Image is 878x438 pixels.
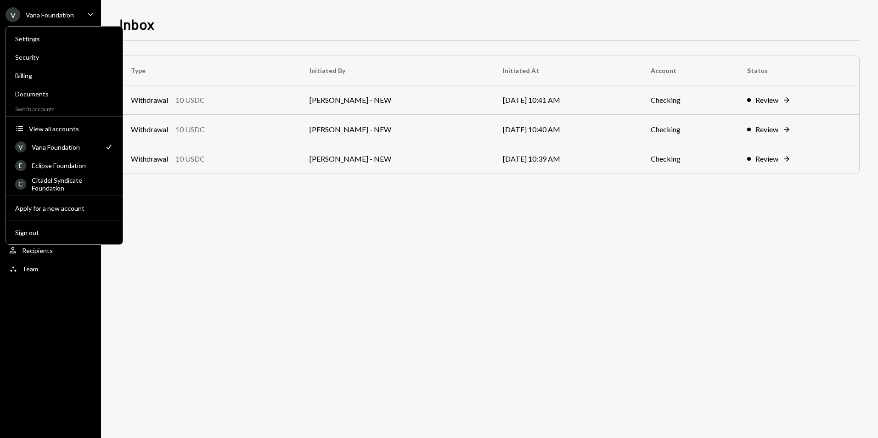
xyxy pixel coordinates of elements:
div: Switch accounts [6,104,123,112]
a: Settings [10,30,119,47]
td: [PERSON_NAME] - NEW [298,115,492,144]
div: E [15,160,26,171]
div: View all accounts [29,125,113,133]
div: C [15,179,26,190]
button: View all accounts [10,121,119,137]
div: Apply for a new account [15,204,113,212]
div: Review [755,95,778,106]
a: CCitadel Syndicate Foundation [10,175,119,192]
th: Status [736,56,859,85]
div: V [15,141,26,152]
a: EEclipse Foundation [10,157,119,174]
button: Sign out [10,225,119,241]
a: Recipients [6,242,96,258]
div: Citadel Syndicate Foundation [32,176,113,192]
button: Apply for a new account [10,200,119,217]
div: Vana Foundation [32,143,99,151]
div: Withdrawal [131,124,168,135]
div: Security [15,53,113,61]
div: Sign out [15,229,113,236]
div: 10 USDC [175,124,205,135]
a: Security [10,49,119,65]
div: Withdrawal [131,153,168,164]
td: [PERSON_NAME] - NEW [298,144,492,174]
div: Settings [15,35,113,43]
h1: Inbox [119,15,155,33]
td: Checking [640,144,736,174]
div: Vana Foundation [26,11,74,19]
div: Review [755,124,778,135]
div: Withdrawal [131,95,168,106]
div: Team [22,265,38,273]
div: Eclipse Foundation [32,162,113,169]
a: Billing [10,67,119,84]
th: Account [640,56,736,85]
td: [PERSON_NAME] - NEW [298,85,492,115]
a: Documents [10,85,119,102]
td: Checking [640,85,736,115]
div: 10 USDC [175,153,205,164]
th: Initiated By [298,56,492,85]
td: Checking [640,115,736,144]
div: V [6,7,20,22]
div: 10 USDC [175,95,205,106]
th: Type [120,56,298,85]
th: Initiated At [492,56,640,85]
div: Review [755,153,778,164]
td: [DATE] 10:40 AM [492,115,640,144]
td: [DATE] 10:41 AM [492,85,640,115]
td: [DATE] 10:39 AM [492,144,640,174]
div: Documents [15,90,113,98]
div: Recipients [22,247,53,254]
a: Team [6,260,96,277]
div: Billing [15,72,113,79]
